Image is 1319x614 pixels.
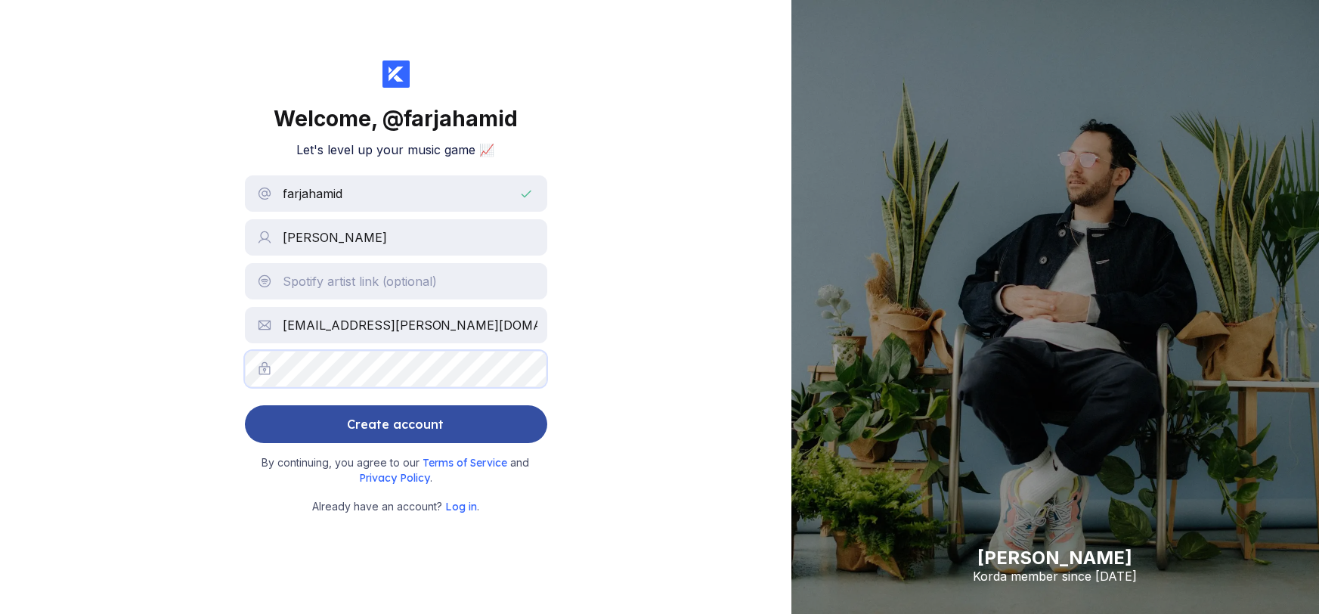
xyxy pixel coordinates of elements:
[297,142,495,157] h2: Let's level up your music game 📈
[423,456,511,469] a: Terms of Service
[404,106,518,132] span: farjahamid
[348,409,444,439] div: Create account
[245,307,547,343] input: Email
[312,498,479,515] small: Already have an account? .
[274,106,518,132] div: Welcome,
[359,471,430,485] span: Privacy Policy
[245,263,547,299] input: Spotify artist link (optional)
[252,455,540,486] small: By continuing, you agree to our and .
[245,175,547,212] input: Username
[245,219,547,256] input: Name
[974,569,1138,584] div: Korda member since [DATE]
[245,405,547,443] button: Create account
[445,500,477,513] a: Log in
[382,106,404,132] span: @
[423,456,511,470] span: Terms of Service
[974,547,1138,569] div: [PERSON_NAME]
[359,471,430,484] a: Privacy Policy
